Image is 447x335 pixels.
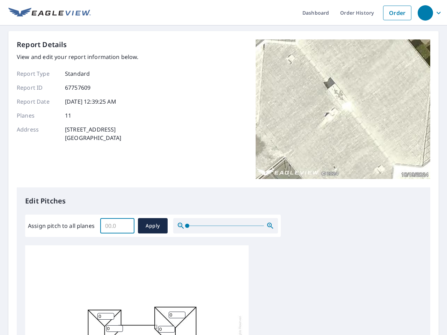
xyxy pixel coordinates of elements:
[138,218,168,233] button: Apply
[17,39,67,50] p: Report Details
[25,196,422,206] p: Edit Pitches
[383,6,411,20] a: Order
[17,69,59,78] p: Report Type
[17,53,139,61] p: View and edit your report information below.
[17,111,59,120] p: Planes
[65,97,116,106] p: [DATE] 12:39:25 AM
[256,39,430,179] img: Top image
[17,83,59,92] p: Report ID
[65,69,90,78] p: Standard
[65,125,122,142] p: [STREET_ADDRESS] [GEOGRAPHIC_DATA]
[144,222,162,230] span: Apply
[65,111,71,120] p: 11
[17,97,59,106] p: Report Date
[65,83,90,92] p: 67757609
[100,216,134,236] input: 00.0
[28,222,95,230] label: Assign pitch to all planes
[8,8,91,18] img: EV Logo
[17,125,59,142] p: Address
